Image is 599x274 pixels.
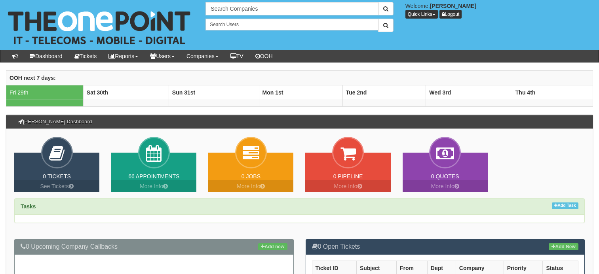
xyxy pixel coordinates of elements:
th: OOH next 7 days: [6,71,593,85]
a: 0 Jobs [242,173,261,180]
th: Sat 30th [83,85,169,100]
button: Quick Links [405,10,438,19]
a: More Info [305,180,390,192]
a: Add new [258,243,287,250]
th: Sun 31st [169,85,259,100]
th: Wed 3rd [426,85,512,100]
td: Fri 29th [6,85,84,100]
a: Users [144,50,181,62]
strong: Tasks [21,203,36,210]
a: Companies [181,50,224,62]
th: Mon 1st [259,85,342,100]
input: Search Companies [205,2,378,15]
a: TV [224,50,249,62]
a: 0 Tickets [43,173,71,180]
b: [PERSON_NAME] [430,3,476,9]
th: Tue 2nd [342,85,426,100]
a: More Info [403,180,488,192]
h3: [PERSON_NAME] Dashboard [14,115,96,128]
a: 0 Pipeline [333,173,363,180]
a: 66 Appointments [128,173,179,180]
a: 0 Quotes [431,173,459,180]
a: More Info [111,180,196,192]
h3: 0 Upcoming Company Callbacks [21,243,287,250]
input: Search Users [205,19,378,30]
div: Welcome, [399,2,599,19]
a: Add Task [552,202,578,209]
a: Tickets [68,50,103,62]
a: More Info [208,180,293,192]
a: Reports [103,50,144,62]
a: Add New [549,243,578,250]
a: Dashboard [24,50,68,62]
a: See Tickets [14,180,99,192]
th: Thu 4th [512,85,593,100]
h3: 0 Open Tickets [312,243,579,250]
a: Logout [439,10,462,19]
a: OOH [249,50,279,62]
